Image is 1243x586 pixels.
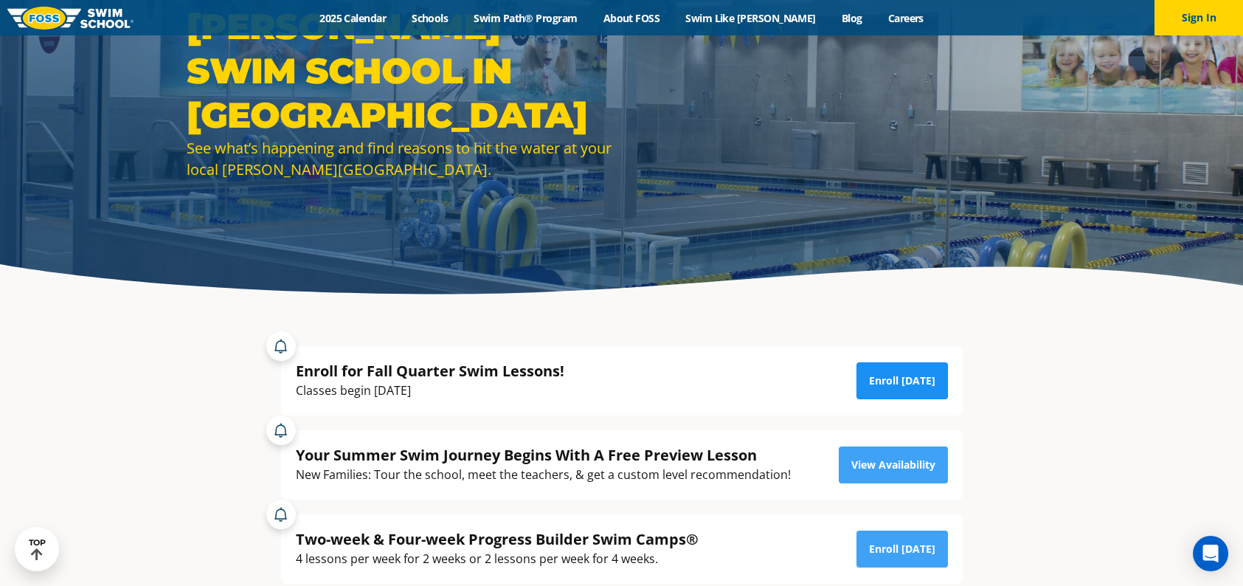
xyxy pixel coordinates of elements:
[399,11,461,25] a: Schools
[296,381,564,401] div: Classes begin [DATE]
[590,11,673,25] a: About FOSS
[1193,536,1228,571] div: Open Intercom Messenger
[296,465,791,485] div: New Families: Tour the school, meet the teachers, & get a custom level recommendation!
[187,137,614,180] div: See what’s happening and find reasons to hit the water at your local [PERSON_NAME][GEOGRAPHIC_DATA].
[461,11,590,25] a: Swim Path® Program
[187,4,614,137] h1: [PERSON_NAME] Swim School in [GEOGRAPHIC_DATA]
[296,549,699,569] div: 4 lessons per week for 2 weeks or 2 lessons per week for 4 weeks.
[828,11,875,25] a: Blog
[839,447,948,483] a: View Availability
[673,11,829,25] a: Swim Like [PERSON_NAME]
[296,445,791,465] div: Your Summer Swim Journey Begins With A Free Preview Lesson
[29,538,46,561] div: TOP
[856,362,948,399] a: Enroll [DATE]
[307,11,399,25] a: 2025 Calendar
[856,531,948,568] a: Enroll [DATE]
[875,11,936,25] a: Careers
[296,361,564,381] div: Enroll for Fall Quarter Swim Lessons!
[7,7,134,30] img: FOSS Swim School Logo
[296,529,699,549] div: Two-week & Four-week Progress Builder Swim Camps®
